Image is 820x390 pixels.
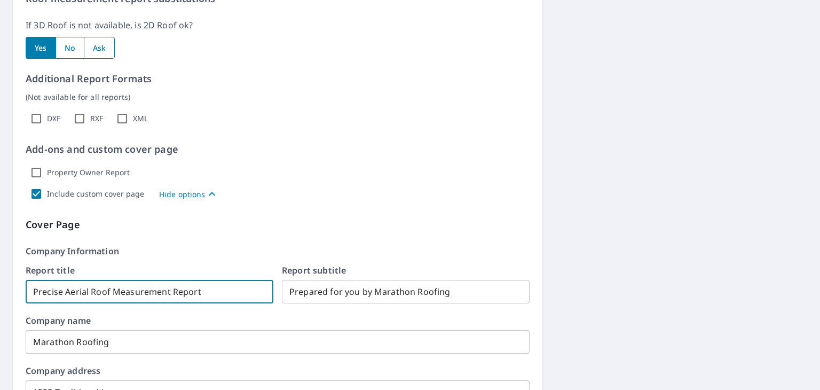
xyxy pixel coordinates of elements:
[47,189,144,199] label: Include custom cover page
[159,189,206,200] p: Hide options
[26,142,530,157] p: Add-ons and custom cover page
[26,366,530,375] label: Company address
[90,114,103,123] label: RXF
[26,217,530,232] p: Cover Page
[26,91,530,103] p: (Not available for all reports)
[282,266,530,275] label: Report subtitle
[159,188,218,200] button: Hide options
[133,114,148,123] label: XML
[26,245,530,258] p: Company Information
[26,316,530,325] label: Company name
[26,266,273,275] label: Report title
[47,168,130,177] label: Property Owner Report
[26,72,530,86] p: Additional Report Formats
[26,19,530,32] p: If 3D Roof is not available, is 2D Roof ok?
[47,114,60,123] label: DXF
